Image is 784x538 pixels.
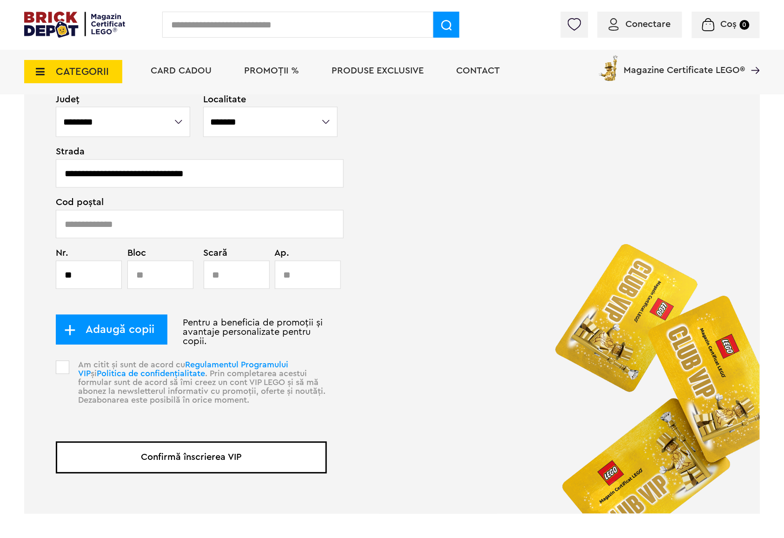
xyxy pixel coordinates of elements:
[721,20,737,29] span: Coș
[56,95,192,104] span: Județ
[78,361,288,378] a: Regulamentul Programului VIP
[624,53,745,75] span: Magazine Certificate LEGO®
[56,198,327,207] span: Cod poștal
[745,53,760,63] a: Magazine Certificate LEGO®
[97,370,205,378] a: Politica de confidențialitate
[332,66,424,75] a: Produse exclusive
[540,228,760,514] img: vip_page_image
[456,66,500,75] a: Contact
[72,361,327,421] p: Am citit și sunt de acord cu și . Prin completarea acestui formular sunt de acord să îmi creez un...
[609,20,671,29] a: Conectare
[56,442,327,474] button: Confirmă înscrierea VIP
[64,325,76,336] img: add_child
[204,249,252,258] span: Scară
[56,66,109,77] span: CATEGORII
[151,66,212,75] a: Card Cadou
[204,95,327,104] span: Localitate
[56,319,327,346] p: Pentru a beneficia de promoții și avantaje personalizate pentru copii.
[127,249,188,258] span: Bloc
[626,20,671,29] span: Conectare
[275,249,313,258] span: Ap.
[244,66,299,75] a: PROMOȚII %
[76,325,154,335] span: Adaugă copii
[56,249,117,258] span: Nr.
[740,20,750,30] small: 0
